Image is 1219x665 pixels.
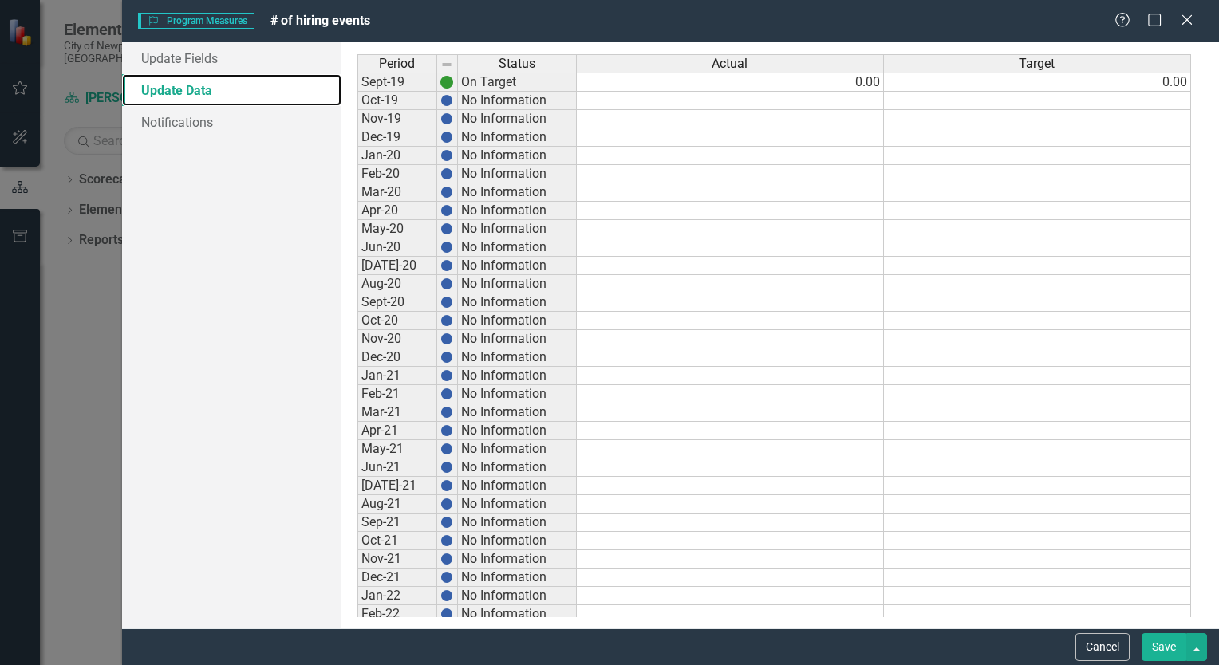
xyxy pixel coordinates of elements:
[458,532,577,550] td: No Information
[122,106,341,138] a: Notifications
[440,259,453,272] img: BgCOk07PiH71IgAAAABJRU5ErkJggg==
[440,534,453,547] img: BgCOk07PiH71IgAAAABJRU5ErkJggg==
[122,42,341,74] a: Update Fields
[440,443,453,455] img: BgCOk07PiH71IgAAAABJRU5ErkJggg==
[458,275,577,293] td: No Information
[440,277,453,290] img: BgCOk07PiH71IgAAAABJRU5ErkJggg==
[357,257,437,275] td: [DATE]-20
[1142,633,1186,661] button: Save
[440,388,453,400] img: BgCOk07PiH71IgAAAABJRU5ErkJggg==
[440,369,453,382] img: BgCOk07PiH71IgAAAABJRU5ErkJggg==
[458,128,577,147] td: No Information
[458,202,577,220] td: No Information
[458,367,577,385] td: No Information
[458,220,577,238] td: No Information
[357,238,437,257] td: Jun-20
[357,202,437,220] td: Apr-20
[357,532,437,550] td: Oct-21
[458,587,577,605] td: No Information
[712,57,748,71] span: Actual
[458,495,577,514] td: No Information
[440,589,453,602] img: BgCOk07PiH71IgAAAABJRU5ErkJggg==
[357,385,437,403] td: Feb-21
[440,498,453,510] img: BgCOk07PiH71IgAAAABJRU5ErkJggg==
[458,422,577,440] td: No Information
[440,461,453,474] img: BgCOk07PiH71IgAAAABJRU5ErkJggg==
[458,348,577,367] td: No Information
[357,569,437,587] td: Dec-21
[458,147,577,165] td: No Information
[357,495,437,514] td: Aug-21
[577,73,884,92] td: 0.00
[458,293,577,312] td: No Information
[357,183,437,202] td: Mar-20
[440,553,453,565] img: BgCOk07PiH71IgAAAABJRU5ErkJggg==
[440,479,453,492] img: BgCOk07PiH71IgAAAABJRU5ErkJggg==
[458,569,577,587] td: No Information
[1019,57,1055,71] span: Target
[357,514,437,532] td: Sep-21
[499,57,535,71] span: Status
[458,183,577,202] td: No Information
[357,293,437,312] td: Sept-20
[458,550,577,569] td: No Information
[440,332,453,345] img: BgCOk07PiH71IgAAAABJRU5ErkJggg==
[440,571,453,584] img: BgCOk07PiH71IgAAAABJRU5ErkJggg==
[440,149,453,162] img: BgCOk07PiH71IgAAAABJRU5ErkJggg==
[357,312,437,330] td: Oct-20
[138,13,254,29] span: Program Measures
[440,76,453,89] img: 6PwNOvwPkPYK2NOI6LoAAAAASUVORK5CYII=
[270,13,370,28] span: # of hiring events
[440,406,453,419] img: BgCOk07PiH71IgAAAABJRU5ErkJggg==
[357,348,437,367] td: Dec-20
[440,94,453,107] img: BgCOk07PiH71IgAAAABJRU5ErkJggg==
[379,57,415,71] span: Period
[357,275,437,293] td: Aug-20
[1075,633,1130,661] button: Cancel
[440,58,453,71] img: 8DAGhfEEPCf229AAAAAElFTkSuQmCC
[357,440,437,458] td: May-21
[440,314,453,327] img: BgCOk07PiH71IgAAAABJRU5ErkJggg==
[458,605,577,624] td: No Information
[357,422,437,440] td: Apr-21
[458,330,577,348] td: No Information
[458,514,577,532] td: No Information
[357,458,437,477] td: Jun-21
[440,222,453,235] img: BgCOk07PiH71IgAAAABJRU5ErkJggg==
[357,477,437,495] td: [DATE]-21
[458,165,577,183] td: No Information
[458,458,577,477] td: No Information
[357,128,437,147] td: Dec-19
[440,516,453,529] img: BgCOk07PiH71IgAAAABJRU5ErkJggg==
[357,587,437,605] td: Jan-22
[357,220,437,238] td: May-20
[458,312,577,330] td: No Information
[122,74,341,106] a: Update Data
[357,110,437,128] td: Nov-19
[440,608,453,620] img: BgCOk07PiH71IgAAAABJRU5ErkJggg==
[440,186,453,199] img: BgCOk07PiH71IgAAAABJRU5ErkJggg==
[458,73,577,92] td: On Target
[357,403,437,422] td: Mar-21
[440,131,453,144] img: BgCOk07PiH71IgAAAABJRU5ErkJggg==
[440,351,453,364] img: BgCOk07PiH71IgAAAABJRU5ErkJggg==
[357,550,437,569] td: Nov-21
[357,605,437,624] td: Feb-22
[357,165,437,183] td: Feb-20
[440,241,453,254] img: BgCOk07PiH71IgAAAABJRU5ErkJggg==
[357,92,437,110] td: Oct-19
[357,73,437,92] td: Sept-19
[458,257,577,275] td: No Information
[458,238,577,257] td: No Information
[440,424,453,437] img: BgCOk07PiH71IgAAAABJRU5ErkJggg==
[357,367,437,385] td: Jan-21
[458,477,577,495] td: No Information
[440,296,453,309] img: BgCOk07PiH71IgAAAABJRU5ErkJggg==
[458,440,577,458] td: No Information
[357,330,437,348] td: Nov-20
[440,167,453,180] img: BgCOk07PiH71IgAAAABJRU5ErkJggg==
[884,73,1191,92] td: 0.00
[440,112,453,125] img: BgCOk07PiH71IgAAAABJRU5ErkJggg==
[458,403,577,422] td: No Information
[458,110,577,128] td: No Information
